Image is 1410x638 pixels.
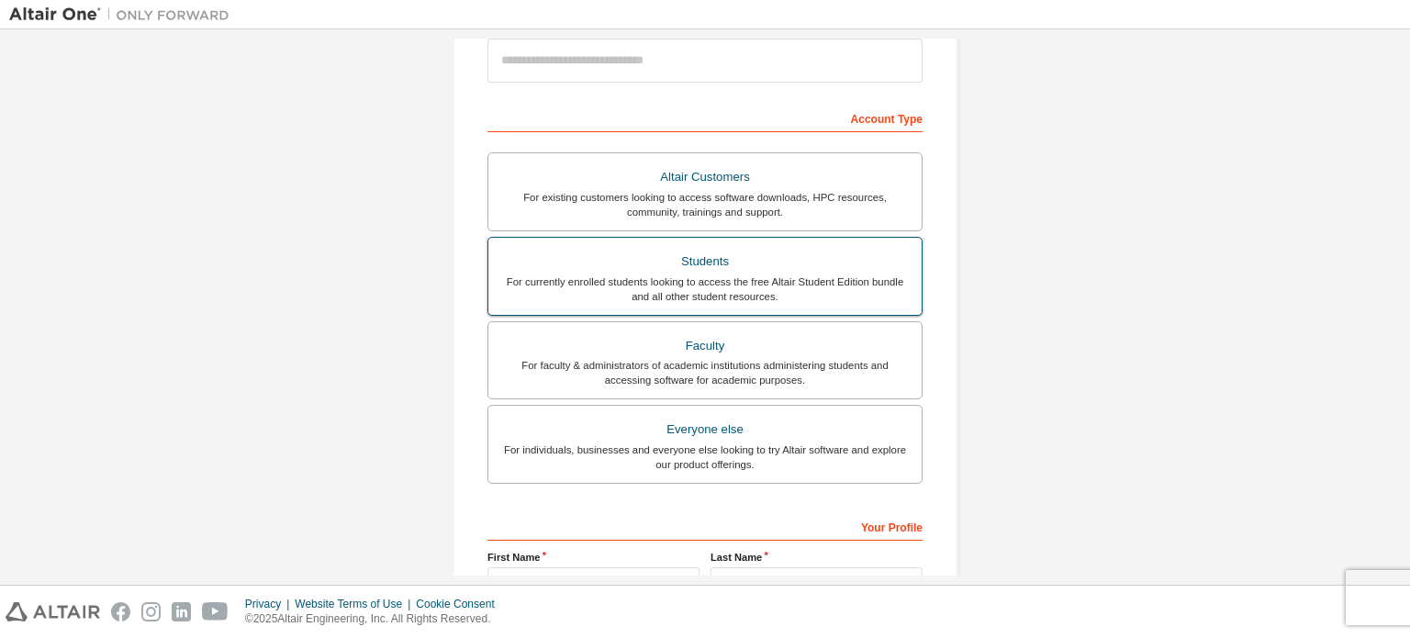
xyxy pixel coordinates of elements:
img: altair_logo.svg [6,602,100,621]
img: linkedin.svg [172,602,191,621]
div: Privacy [245,597,295,611]
img: facebook.svg [111,602,130,621]
label: First Name [487,550,699,565]
div: Website Terms of Use [295,597,416,611]
p: © 2025 Altair Engineering, Inc. All Rights Reserved. [245,611,506,627]
div: Your Profile [487,511,923,541]
img: instagram.svg [141,602,161,621]
div: Everyone else [499,417,911,442]
div: Students [499,249,911,274]
div: For individuals, businesses and everyone else looking to try Altair software and explore our prod... [499,442,911,472]
div: For currently enrolled students looking to access the free Altair Student Edition bundle and all ... [499,274,911,304]
img: youtube.svg [202,602,229,621]
div: For existing customers looking to access software downloads, HPC resources, community, trainings ... [499,190,911,219]
label: Last Name [711,550,923,565]
img: Altair One [9,6,239,24]
div: Altair Customers [499,164,911,190]
div: Account Type [487,103,923,132]
div: Cookie Consent [416,597,505,611]
div: For faculty & administrators of academic institutions administering students and accessing softwa... [499,358,911,387]
div: Faculty [499,333,911,359]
